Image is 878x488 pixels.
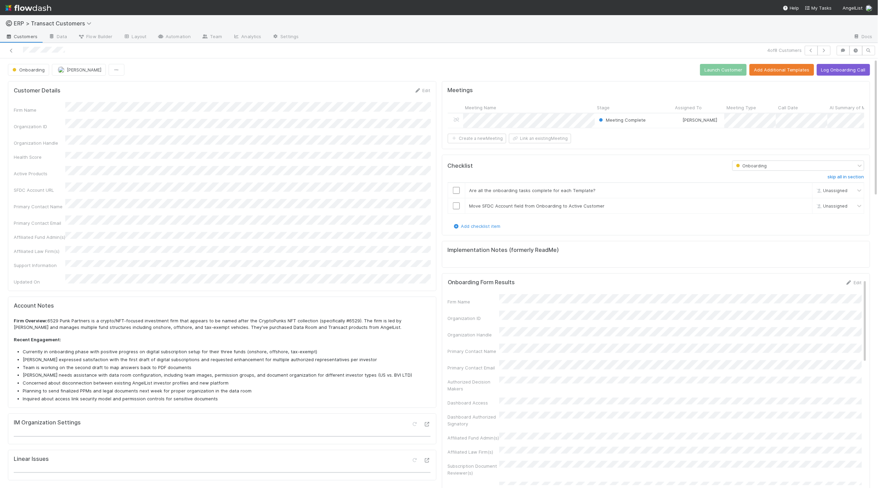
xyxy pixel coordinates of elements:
div: Primary Contact Email [14,220,65,226]
div: Subscription Document Reviewer(s) [448,463,499,476]
h5: Linear Issues [14,456,49,463]
div: Organization ID [14,123,65,130]
span: AngelList [843,5,863,11]
button: Link an existingMeeting [509,134,571,143]
span: Meeting Complete [598,117,646,123]
h6: skip all in section [828,174,864,180]
span: Call Date [778,104,798,111]
div: Firm Name [14,107,65,113]
div: Affiliated Fund Admin(s) [448,434,499,441]
span: Onboarding [735,163,767,168]
div: Organization Handle [448,331,499,338]
img: avatar_ef15843f-6fde-4057-917e-3fb236f438ca.png [58,66,65,73]
a: Data [43,32,73,43]
div: Meeting Complete [598,117,646,123]
li: Team is working on the second draft to map answers back to PDF documents [23,364,431,371]
div: Organization Handle [14,140,65,146]
div: Affiliated Law Firm(s) [14,248,65,255]
button: Add Additional Templates [749,64,814,76]
div: Affiliated Fund Admin(s) [14,234,65,241]
a: skip all in section [828,174,864,182]
h5: Checklist [448,163,473,169]
div: Primary Contact Email [448,364,499,371]
h5: Meetings [448,87,473,94]
li: Planning to send finalized PPMs and legal documents next week for proper organization in the data... [23,388,431,395]
li: [PERSON_NAME] expressed satisfaction with the first draft of digital subscriptions and requested ... [23,356,431,363]
h5: Implementation Notes (formerly ReadMe) [448,247,862,254]
div: Primary Contact Name [14,203,65,210]
h5: Onboarding Form Results [448,279,515,286]
h5: Account Notes [14,302,431,309]
div: Dashboard Access [448,399,499,406]
h5: Customer Details [14,87,60,94]
span: Onboarding [11,67,45,73]
div: Help [783,4,799,11]
a: Add checklist item [453,223,501,229]
span: My Tasks [805,5,832,11]
a: Edit [845,280,862,285]
span: 4 of 8 Customers [767,47,802,54]
strong: Recent Engagement: [14,337,61,342]
span: Customers [5,33,37,40]
span: Assigned To [675,104,702,111]
li: Currently in onboarding phase with positive progress on digital subscription setup for their thre... [23,348,431,355]
img: avatar_31a23b92-6f17-4cd3-bc91-ece30a602713.png [866,5,873,12]
div: Support Information [14,262,65,269]
span: ERP > Transact Customers [14,20,95,27]
li: Concerned about disconnection between existing AngelList investor profiles and new platform [23,380,431,387]
a: Settings [267,32,304,43]
img: avatar_ef15843f-6fde-4057-917e-3fb236f438ca.png [676,117,681,123]
div: Firm Name [448,298,499,305]
h5: IM Organization Settings [14,419,81,426]
span: [PERSON_NAME] [67,67,101,73]
span: Meeting Name [465,104,497,111]
span: Flow Builder [78,33,112,40]
span: Unassigned [815,188,848,193]
div: SFDC Account URL [14,187,65,193]
a: Docs [848,32,878,43]
div: Health Score [14,154,65,160]
a: Team [196,32,227,43]
span: Stage [597,104,610,111]
span: [PERSON_NAME] [682,117,717,123]
div: Authorized Decision Makers [448,378,499,392]
span: ©️ [5,20,12,26]
span: Unassigned [815,203,848,209]
button: Create a newMeeting [448,134,506,143]
img: logo-inverted-e16ddd16eac7371096b0.svg [5,2,51,14]
button: Launch Customer [700,64,747,76]
strong: Firm Overview: [14,318,47,323]
a: Automation [152,32,196,43]
a: Layout [118,32,152,43]
span: Move SFDC Account field from Onboarding to Active Customer [469,203,605,209]
div: Updated On [14,278,65,285]
div: Primary Contact Name [448,348,499,355]
p: 6529 Punk Partners is a crypto/NFT-focused investment firm that appears to be named after the Cry... [14,318,431,331]
span: Meeting Type [727,104,756,111]
span: AI Summary of Meeting Notes - Slack [830,104,878,111]
div: Dashboard Authorized Signatory [448,413,499,427]
a: Analytics [228,32,267,43]
a: Edit [414,88,431,93]
li: [PERSON_NAME] needs assistance with data room configuration, including team images, permission gr... [23,372,431,379]
div: [PERSON_NAME] [676,117,717,123]
button: Log Onboarding Call [817,64,870,76]
a: My Tasks [805,4,832,11]
div: Active Products [14,170,65,177]
a: Flow Builder [73,32,118,43]
span: Are all the onboarding tasks complete for each Template? [469,188,596,193]
div: Affiliated Law Firm(s) [448,448,499,455]
button: [PERSON_NAME] [52,64,106,76]
li: Inquired about access link security model and permission controls for sensitive documents [23,396,431,402]
button: Onboarding [8,64,49,76]
div: Organization ID [448,315,499,322]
